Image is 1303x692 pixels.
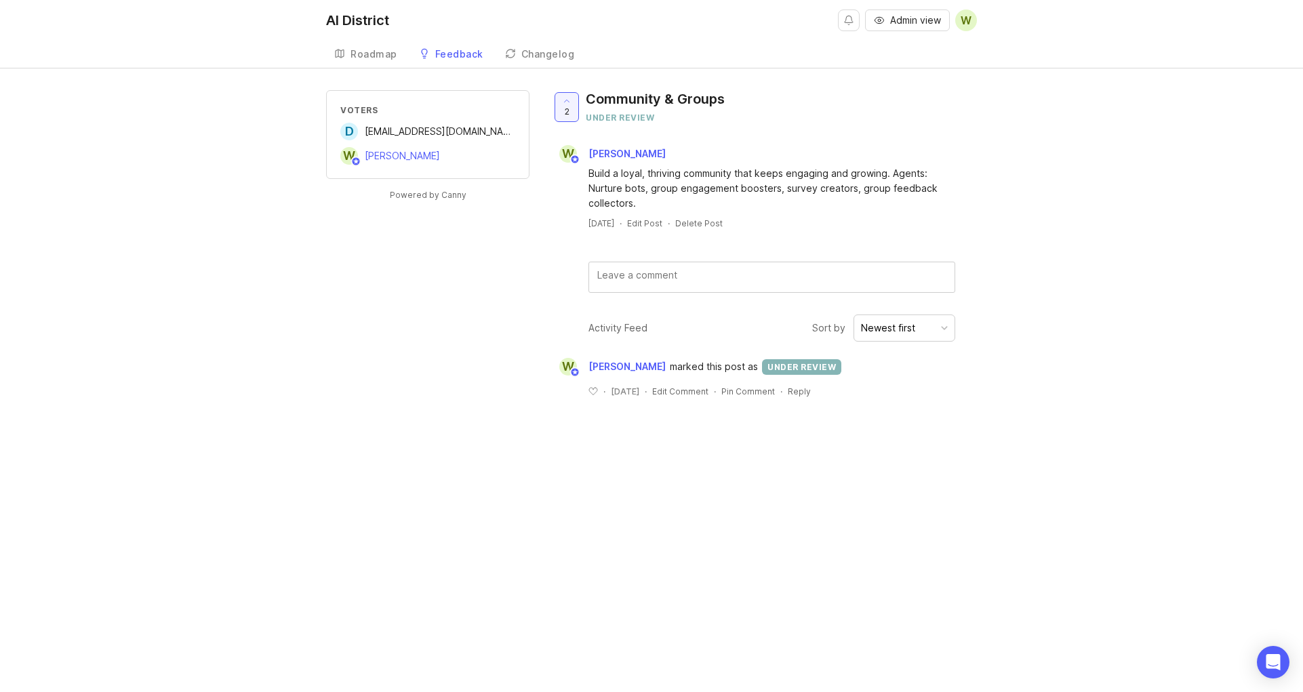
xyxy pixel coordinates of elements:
[340,147,358,165] div: W
[351,157,361,167] img: member badge
[955,9,977,31] button: W
[838,9,860,31] button: Notifications
[570,155,580,165] img: member badge
[780,386,782,397] div: ·
[675,218,723,229] div: Delete Post
[961,12,971,28] span: W
[559,358,577,375] div: W
[365,150,440,161] span: [PERSON_NAME]
[521,49,575,59] div: Changelog
[721,386,775,397] div: Pin Comment
[714,386,716,397] div: ·
[865,9,950,31] button: Admin view
[652,386,708,397] div: Edit Comment
[551,145,677,163] a: W[PERSON_NAME]
[861,321,915,335] div: Newest first
[668,218,670,229] div: ·
[762,359,841,375] div: under review
[788,386,811,397] div: Reply
[588,359,666,374] span: [PERSON_NAME]
[340,123,358,140] div: d
[570,367,580,378] img: member badge
[551,358,670,375] a: W[PERSON_NAME]
[340,147,440,165] a: W[PERSON_NAME]
[1257,646,1289,678] div: Open Intercom Messenger
[627,218,662,229] div: Edit Post
[586,112,725,123] div: under review
[890,14,941,27] span: Admin view
[603,386,605,397] div: ·
[645,386,647,397] div: ·
[411,41,492,68] a: Feedback
[340,104,515,116] div: Voters
[497,41,583,68] a: Changelog
[340,123,515,140] a: d[EMAIL_ADDRESS][DOMAIN_NAME]
[559,145,577,163] div: W
[588,166,955,211] div: Build a loyal, thriving community that keeps engaging and growing. Agents: Nurture bots, group en...
[588,321,647,335] div: Activity Feed
[326,41,405,68] a: Roadmap
[586,89,725,108] div: Community & Groups
[326,14,389,27] div: AI District
[555,92,579,122] button: 2
[350,49,397,59] div: Roadmap
[435,49,483,59] div: Feedback
[588,218,614,229] a: [DATE]
[611,386,639,397] span: [DATE]
[670,359,758,374] span: marked this post as
[812,321,845,335] span: Sort by
[620,218,622,229] div: ·
[388,187,468,203] a: Powered by Canny
[365,125,520,137] span: [EMAIL_ADDRESS][DOMAIN_NAME]
[588,148,666,159] span: [PERSON_NAME]
[565,106,569,117] span: 2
